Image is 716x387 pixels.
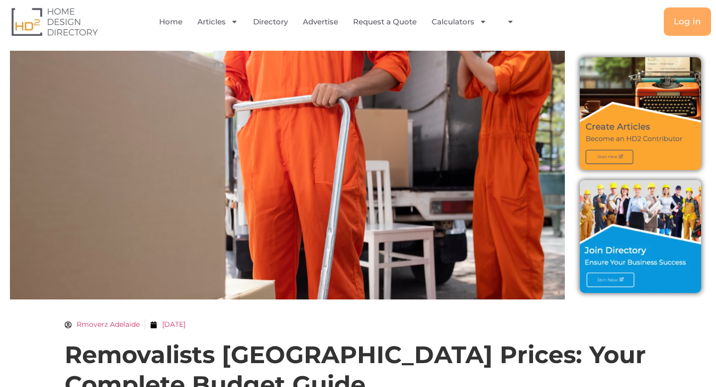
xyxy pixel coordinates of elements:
[65,319,140,330] a: Rmoverz Adelaide
[253,10,288,33] a: Directory
[674,17,701,26] span: Log in
[580,180,701,293] img: Join Directory
[150,319,185,330] a: [DATE]
[146,10,535,33] nav: Menu
[580,57,701,170] img: Create Articles
[72,319,140,330] span: Rmoverz Adelaide
[162,320,185,329] time: [DATE]
[664,7,711,36] a: Log in
[303,10,338,33] a: Advertise
[432,10,487,33] a: Calculators
[353,10,417,33] a: Request a Quote
[159,10,182,33] a: Home
[197,10,238,33] a: Articles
